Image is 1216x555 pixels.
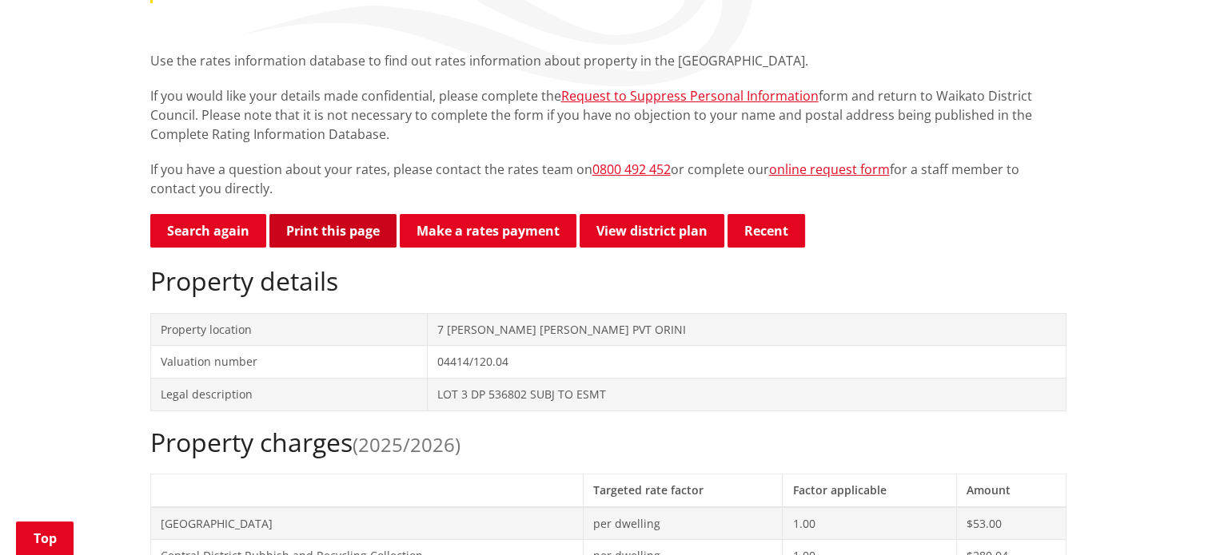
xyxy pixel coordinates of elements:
[428,346,1066,379] td: 04414/120.04
[957,474,1066,506] th: Amount
[400,214,576,248] a: Make a rates payment
[580,214,724,248] a: View district plan
[428,313,1066,346] td: 7 [PERSON_NAME] [PERSON_NAME] PVT ORINI
[592,161,671,178] a: 0800 492 452
[769,161,890,178] a: online request form
[150,346,428,379] td: Valuation number
[150,378,428,410] td: Legal description
[16,521,74,555] a: Top
[150,313,428,346] td: Property location
[1142,488,1200,545] iframe: Messenger Launcher
[150,427,1066,458] h2: Property charges
[783,474,957,506] th: Factor applicable
[583,474,783,506] th: Targeted rate factor
[150,160,1066,198] p: If you have a question about your rates, please contact the rates team on or complete our for a s...
[353,431,460,458] span: (2025/2026)
[150,51,1066,70] p: Use the rates information database to find out rates information about property in the [GEOGRAPHI...
[150,507,583,540] td: [GEOGRAPHIC_DATA]
[561,87,819,105] a: Request to Suppress Personal Information
[783,507,957,540] td: 1.00
[150,86,1066,144] p: If you would like your details made confidential, please complete the form and return to Waikato ...
[428,378,1066,410] td: LOT 3 DP 536802 SUBJ TO ESMT
[728,214,805,248] button: Recent
[583,507,783,540] td: per dwelling
[150,214,266,248] a: Search again
[269,214,397,248] button: Print this page
[957,507,1066,540] td: $53.00
[150,266,1066,296] h2: Property details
